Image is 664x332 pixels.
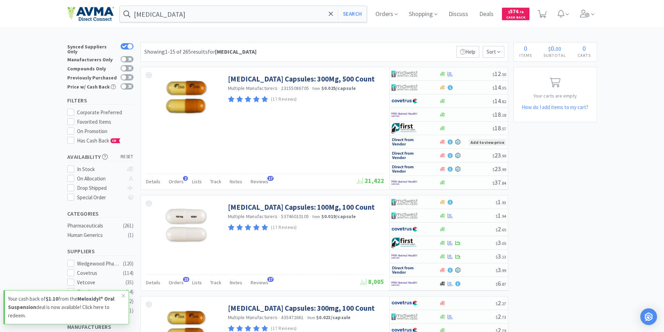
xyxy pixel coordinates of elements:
[496,225,506,233] span: 2
[493,167,495,172] span: $
[483,46,504,58] span: Sort
[77,137,121,144] span: Has Cash Back
[146,178,160,185] span: Details
[518,10,524,14] span: . 76
[67,231,124,239] div: Human Generics
[456,46,479,58] p: Help
[312,214,320,219] span: from
[502,5,529,23] a: $574.76Cash Back
[67,74,117,80] div: Previously Purchased
[501,200,506,205] span: . 93
[67,210,133,218] h5: Categories
[514,103,597,111] h5: How do I add items to my cart?
[169,279,184,286] span: Orders
[192,178,202,185] span: Lists
[514,92,597,100] p: Your carts are empty
[501,126,506,131] span: . 57
[278,314,280,321] span: ·
[278,85,280,91] span: ·
[316,314,351,321] strong: $0.023 / capsule
[391,238,418,248] img: 67d67680309e4a0bb49a5ff0391dcc42_6.png
[391,278,418,289] img: f6b2451649754179b5b4e0c70c3f7cb0_2.png
[391,265,418,275] img: c67096674d5b41e1bca769e75293f8dd_19.png
[582,44,586,53] span: 0
[77,118,133,126] div: Favorited Items
[496,301,498,306] span: $
[77,127,133,136] div: On Promotion
[210,178,221,185] span: Track
[169,178,184,185] span: Orders
[267,176,274,181] span: 17
[111,139,118,143] span: CB
[493,124,506,132] span: 18
[391,164,418,174] img: c67096674d5b41e1bca769e75293f8dd_19.png
[501,85,506,91] span: . 35
[501,301,506,306] span: . 27
[281,85,309,91] span: 23155086705
[230,178,242,185] span: Notes
[493,153,495,159] span: $
[501,72,506,77] span: . 50
[391,109,418,120] img: f6b2451649754179b5b4e0c70c3f7cb0_2.png
[321,213,356,219] strong: $0.019 / capsule
[493,178,506,186] span: 37
[125,288,133,296] div: ( 14 )
[493,151,506,159] span: 23
[501,153,506,159] span: . 99
[281,314,304,321] span: 435472661
[493,113,495,118] span: $
[123,222,133,230] div: ( 261 )
[228,213,278,219] a: Multiple Manufacturers
[163,202,209,248] img: 1596dcc2d370420a89a069bfd60048f7_147200.jpeg
[496,211,506,219] span: 1
[230,279,242,286] span: Notes
[271,96,297,103] p: (17 Reviews)
[538,45,572,52] div: .
[357,177,384,185] span: 21,422
[228,314,278,321] a: Multiple Manufacturers
[67,153,133,161] h5: Availability
[77,165,123,173] div: In Stock
[125,278,133,287] div: ( 35 )
[391,311,418,322] img: 4dd14cff54a648ac9e977f0c5da9bc2e_5.png
[476,11,496,17] a: Deals
[67,96,133,105] h5: Filters
[501,315,506,320] span: . 73
[501,113,506,118] span: . 18
[77,269,120,277] div: Covetrus
[77,175,123,183] div: On Allocation
[121,153,133,161] span: reset
[508,8,524,15] span: 574
[228,74,375,84] a: [MEDICAL_DATA] Capsules: 300Mg, 500 Count
[556,45,561,52] span: 00
[391,177,418,188] img: f6b2451649754179b5b4e0c70c3f7cb0_2.png
[183,277,189,282] span: 15
[391,251,418,262] img: f6b2451649754179b5b4e0c70c3f7cb0_2.png
[228,303,375,313] a: [MEDICAL_DATA] Capsules: 300mg, 100 Count
[67,43,117,54] div: Synced Suppliers Only
[360,278,384,286] span: 8,005
[496,214,498,219] span: $
[77,278,120,287] div: Vetcove
[251,178,268,185] span: Reviews
[501,214,506,219] span: . 94
[508,10,510,14] span: $
[251,279,268,286] span: Reviews
[67,83,117,89] div: Price w/ Cash Back
[501,180,506,186] span: . 84
[128,231,133,239] div: ( 1 )
[305,314,306,321] span: ·
[46,295,58,302] strong: $1.10
[496,266,506,274] span: 3
[67,56,117,62] div: Manufacturers Only
[501,167,506,172] span: . 99
[496,268,498,273] span: $
[493,70,506,78] span: 12
[548,45,551,52] span: $
[77,260,120,268] div: Wedgewood Pharmacy
[210,279,221,286] span: Track
[77,193,123,202] div: Special Order
[307,315,315,320] span: from
[123,269,133,277] div: ( 114 )
[338,6,367,22] button: Search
